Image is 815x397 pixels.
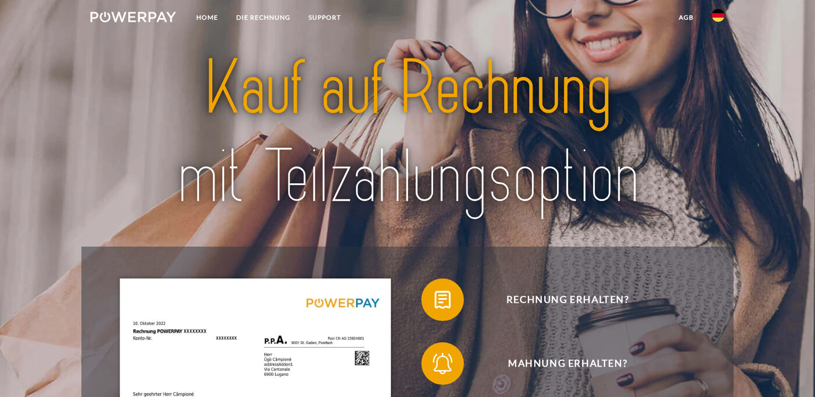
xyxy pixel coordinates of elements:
[227,8,300,27] a: DIE RECHNUNG
[187,8,227,27] a: Home
[421,278,698,321] button: Rechnung erhalten?
[437,342,698,385] span: Mahnung erhalten?
[437,278,698,321] span: Rechnung erhalten?
[772,354,806,388] iframe: Schaltfläche zum Öffnen des Messaging-Fensters
[712,9,725,22] img: de
[421,342,698,385] button: Mahnung erhalten?
[90,12,176,22] img: logo-powerpay-white.svg
[300,8,350,27] a: SUPPORT
[122,40,693,226] img: title-powerpay_de.svg
[429,350,456,377] img: qb_bell.svg
[670,8,703,27] a: agb
[429,286,456,313] img: qb_bill.svg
